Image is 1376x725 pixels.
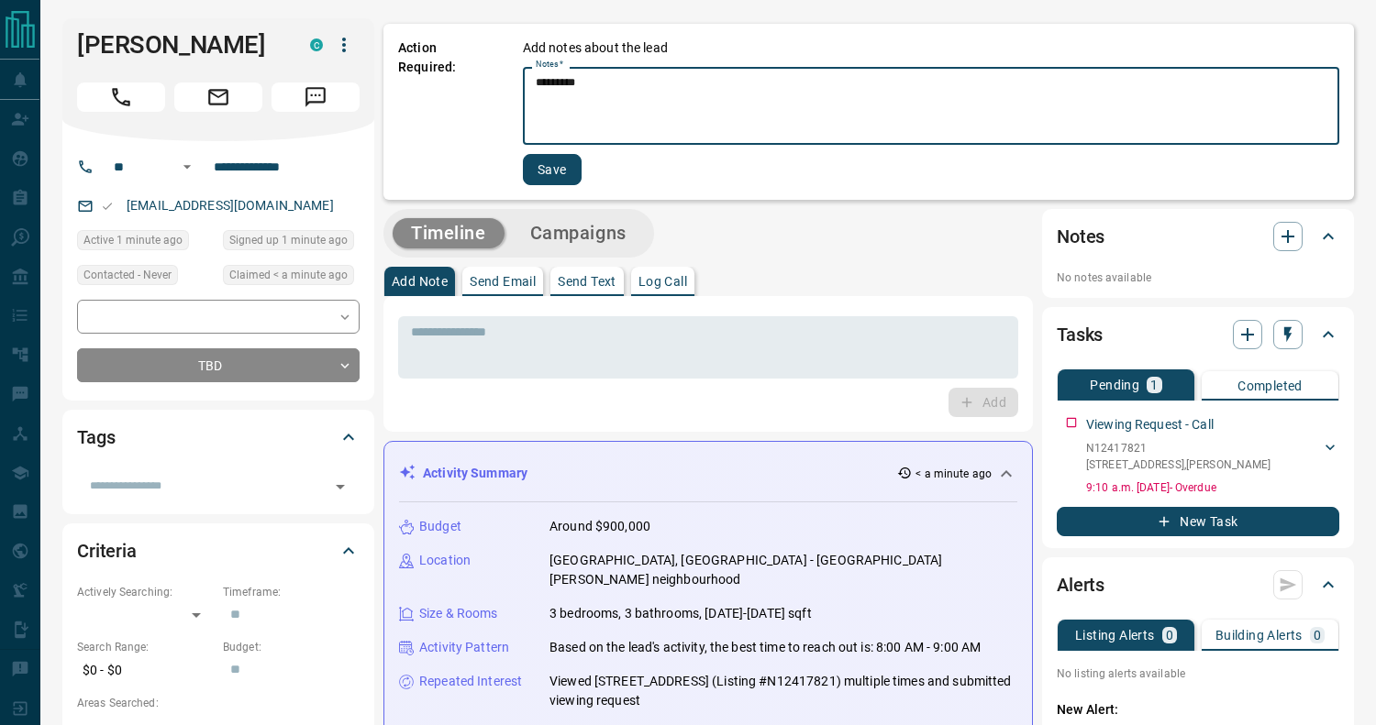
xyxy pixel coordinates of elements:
button: Campaigns [512,218,645,248]
p: N12417821 [1086,440,1271,456]
div: Activity Summary< a minute ago [399,456,1017,490]
p: Size & Rooms [419,604,498,623]
p: 3 bedrooms, 3 bathrooms, [DATE]-[DATE] sqft [549,604,812,623]
p: Activity Summary [423,464,527,483]
span: Call [77,82,165,112]
p: Add Note [392,275,448,288]
h2: Criteria [77,536,137,566]
button: Open [176,156,198,178]
p: Activity Pattern [419,638,509,657]
div: Alerts [1057,563,1339,607]
div: Notes [1057,214,1339,258]
div: Tasks [1057,313,1339,357]
p: Location [419,551,471,570]
p: 0 [1314,629,1321,642]
p: < a minute ago [915,466,992,482]
p: New Alert: [1057,700,1339,720]
a: [EMAIL_ADDRESS][DOMAIN_NAME] [127,198,334,213]
p: Budget [419,517,461,536]
p: 9:10 a.m. [DATE] - Overdue [1086,479,1339,496]
p: Completed [1237,379,1303,392]
div: Tue Oct 14 2025 [223,265,360,291]
p: Budget: [223,639,360,655]
span: Email [174,82,262,112]
div: Tags [77,415,360,459]
p: Search Range: [77,639,214,655]
p: Send Text [558,275,616,288]
p: Log Call [638,275,687,288]
h2: Tags [77,423,115,452]
p: Around $900,000 [549,517,650,536]
div: Criteria [77,529,360,573]
div: Tue Oct 14 2025 [223,230,360,256]
p: Repeated Interest [419,672,522,691]
h1: [PERSON_NAME] [77,30,283,60]
button: Open [327,474,353,500]
p: $0 - $0 [77,655,214,686]
p: Viewed [STREET_ADDRESS] (Listing #N12417821) multiple times and submitted viewing request [549,672,1017,710]
p: 1 [1150,379,1158,391]
svg: Email Valid [101,200,114,213]
p: Building Alerts [1215,629,1303,642]
h2: Notes [1057,222,1104,251]
div: TBD [77,348,360,382]
p: Add notes about the lead [523,38,668,58]
p: Viewing Request - Call [1086,415,1214,434]
span: Active 1 minute ago [83,231,183,249]
p: Pending [1090,379,1139,391]
div: N12417821[STREET_ADDRESS],[PERSON_NAME] [1086,436,1339,477]
h2: Alerts [1057,570,1104,599]
p: Actively Searching: [77,584,214,600]
p: Timeframe: [223,584,360,600]
div: Tue Oct 14 2025 [77,230,214,256]
button: Save [523,154,582,185]
p: [STREET_ADDRESS] , [PERSON_NAME] [1086,456,1271,473]
p: Areas Searched: [77,695,360,711]
p: 0 [1166,629,1173,642]
span: Contacted - Never [83,266,172,284]
p: No notes available [1057,269,1339,286]
span: Signed up 1 minute ago [229,231,348,249]
p: No listing alerts available [1057,665,1339,682]
p: Action Required: [398,38,495,185]
p: Listing Alerts [1075,629,1155,642]
button: Timeline [393,218,505,248]
span: Message [272,82,360,112]
div: condos.ca [310,38,323,51]
button: New Task [1057,507,1339,536]
p: Based on the lead's activity, the best time to reach out is: 8:00 AM - 9:00 AM [549,638,981,657]
label: Notes [536,59,563,71]
p: Send Email [470,275,536,288]
h2: Tasks [1057,320,1103,349]
p: [GEOGRAPHIC_DATA], [GEOGRAPHIC_DATA] - [GEOGRAPHIC_DATA][PERSON_NAME] neighbourhood [549,551,1017,589]
span: Claimed < a minute ago [229,266,348,284]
